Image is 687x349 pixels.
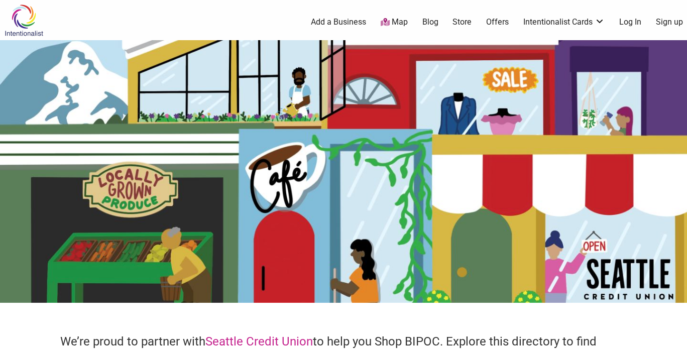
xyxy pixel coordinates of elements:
a: Offers [486,17,509,28]
a: Blog [422,17,438,28]
a: Store [452,17,472,28]
a: Intentionalist Cards [523,17,605,28]
a: Map [381,17,408,28]
a: Add a Business [311,17,366,28]
a: Sign up [656,17,683,28]
a: Log In [619,17,641,28]
a: Seattle Credit Union [205,334,313,348]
